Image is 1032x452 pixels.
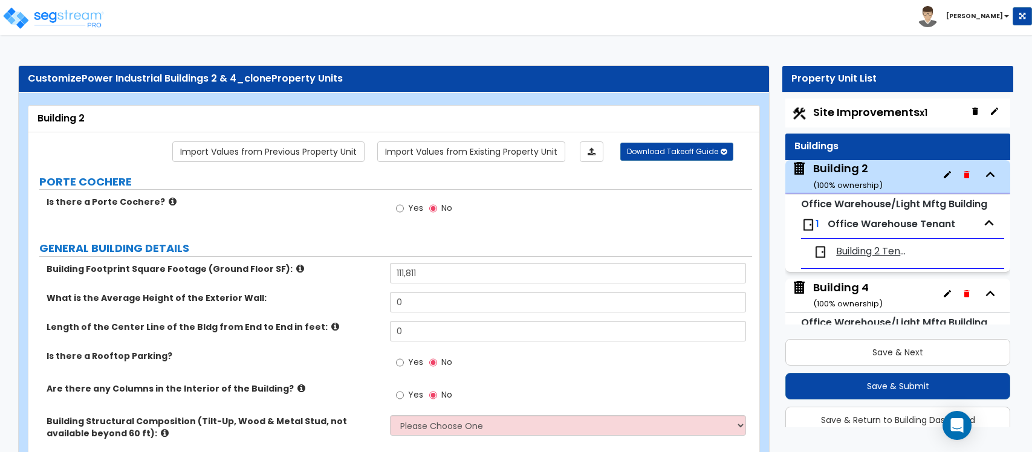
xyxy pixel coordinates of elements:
[396,356,404,369] input: Yes
[37,112,750,126] div: Building 2
[785,407,1010,433] button: Save & Return to Building Dashboard
[429,356,437,369] input: No
[297,384,305,393] i: click for more info!
[47,321,381,333] label: Length of the Center Line of the Bldg from End to End in feet:
[408,202,423,214] span: Yes
[172,141,365,162] a: Import the dynamic attribute values from previous properties.
[429,389,437,402] input: No
[441,356,452,368] span: No
[791,161,883,192] span: Building 2
[791,280,883,311] span: Building 4
[813,105,927,120] span: Site Improvements
[408,389,423,401] span: Yes
[791,280,807,295] img: building.svg
[441,202,452,214] span: No
[816,217,819,231] span: 1
[791,161,807,176] img: building.svg
[791,106,807,121] img: Construction.png
[580,141,603,162] a: Import the dynamic attributes value through Excel sheet
[2,6,105,30] img: logo_pro_r.png
[801,315,987,329] small: Office Warehouse/Light Mftg Building
[946,11,1003,21] b: [PERSON_NAME]
[429,202,437,215] input: No
[408,356,423,368] span: Yes
[813,161,883,192] div: Building 2
[169,197,177,206] i: click for more info!
[943,411,972,440] div: Open Intercom Messenger
[813,245,828,259] img: door.png
[813,179,883,191] small: ( 100 % ownership)
[441,389,452,401] span: No
[813,298,883,309] small: ( 100 % ownership)
[813,280,883,311] div: Building 4
[47,263,381,275] label: Building Footprint Square Footage (Ground Floor SF):
[396,202,404,215] input: Yes
[836,245,912,259] span: Building 2 Tenant
[296,264,304,273] i: click for more info!
[920,106,927,119] small: x1
[47,196,381,208] label: Is there a Porte Cochere?
[28,72,760,86] div: Customize Property Units
[396,389,404,402] input: Yes
[47,383,381,395] label: Are there any Columns in the Interior of the Building?
[828,217,955,231] span: Office Warehouse Tenant
[39,241,752,256] label: GENERAL BUILDING DETAILS
[331,322,339,331] i: click for more info!
[627,146,718,157] span: Download Takeoff Guide
[917,6,938,27] img: avatar.png
[785,339,1010,366] button: Save & Next
[82,71,271,85] span: Power Industrial Buildings 2 & 4_clone
[794,140,1001,153] div: Buildings
[801,197,987,211] small: Office Warehouse/Light Mftg Building
[47,292,381,304] label: What is the Average Height of the Exterior Wall:
[791,72,1004,86] div: Property Unit List
[47,415,381,439] label: Building Structural Composition (Tilt-Up, Wood & Metal Stud, not available beyond 60 ft):
[47,350,381,362] label: Is there a Rooftop Parking?
[785,373,1010,399] button: Save & Submit
[620,143,733,161] button: Download Takeoff Guide
[39,174,752,190] label: PORTE COCHERE
[801,218,816,232] img: door.png
[377,141,565,162] a: Import the dynamic attribute values from existing properties.
[161,428,169,437] i: click for more info!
